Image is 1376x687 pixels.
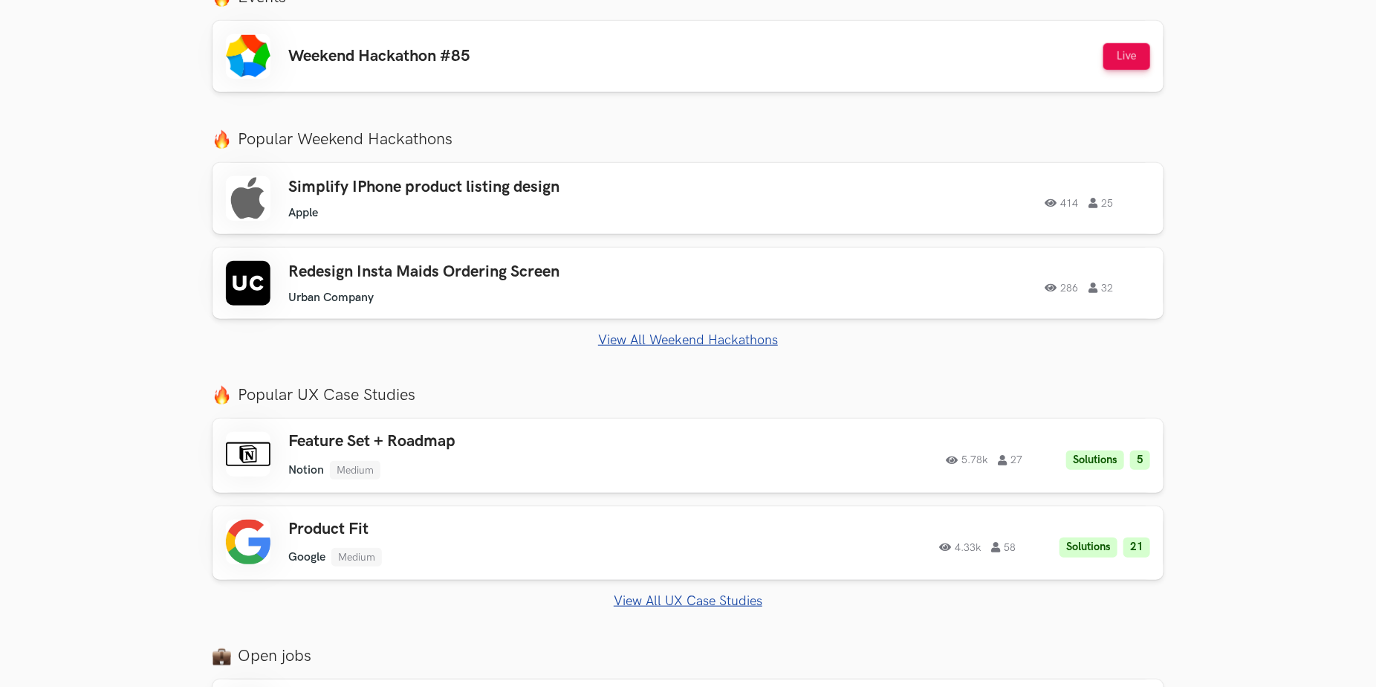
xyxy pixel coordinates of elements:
[939,542,981,552] span: 4.33k
[212,163,1164,234] a: Simplify IPhone product listing design Apple 414 25
[1088,198,1113,208] span: 25
[1045,198,1078,208] span: 414
[1059,538,1117,558] li: Solutions
[1103,43,1150,70] button: Live
[212,647,231,665] img: briefcase_emoji.png
[212,506,1164,580] a: Product Fit Google Medium 4.33k 58 Solutions 21
[212,129,1164,149] label: Popular Weekend Hackathons
[1123,538,1150,558] li: 21
[1130,451,1150,471] li: 5
[946,455,987,465] span: 5.78k
[212,248,1164,319] a: Redesign Insta Maids Ordering Screen Urban Company 286 32
[212,130,231,149] img: fire.png
[212,385,1164,405] label: Popular UX Case Studies
[288,550,325,564] li: Google
[330,461,380,480] li: Medium
[212,646,1164,666] label: Open jobs
[212,386,231,404] img: fire.png
[212,332,1164,348] a: View All Weekend Hackathons
[288,520,710,539] h3: Product Fit
[1045,283,1078,293] span: 286
[212,419,1164,492] a: Feature Set + Roadmap Notion Medium 5.78k 27 Solutions 5
[998,455,1022,465] span: 27
[288,262,710,282] h3: Redesign Insta Maids Ordering Screen
[1088,283,1113,293] span: 32
[288,463,324,477] li: Notion
[331,548,382,567] li: Medium
[1066,451,1124,471] li: Solutions
[288,432,710,451] h3: Feature Set + Roadmap
[288,206,318,220] li: Apple
[991,542,1016,552] span: 58
[288,291,374,305] li: Urban Company
[212,21,1164,92] a: Weekend Hackathon #85 Live
[288,178,710,197] h3: Simplify IPhone product listing design
[288,47,470,66] h3: Weekend Hackathon #85
[212,593,1164,609] a: View All UX Case Studies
